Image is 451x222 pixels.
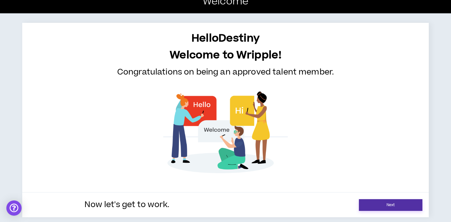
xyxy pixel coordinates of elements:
[29,199,226,211] p: Now let's get to work.
[29,49,422,61] h1: Welcome to Wripple!
[6,200,22,216] div: Open Intercom Messenger
[29,32,422,44] h1: Hello Destiny
[29,66,422,78] p: Congratulations on being an approved talent member.
[154,75,297,189] img: teamwork.png
[359,199,422,211] a: Next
